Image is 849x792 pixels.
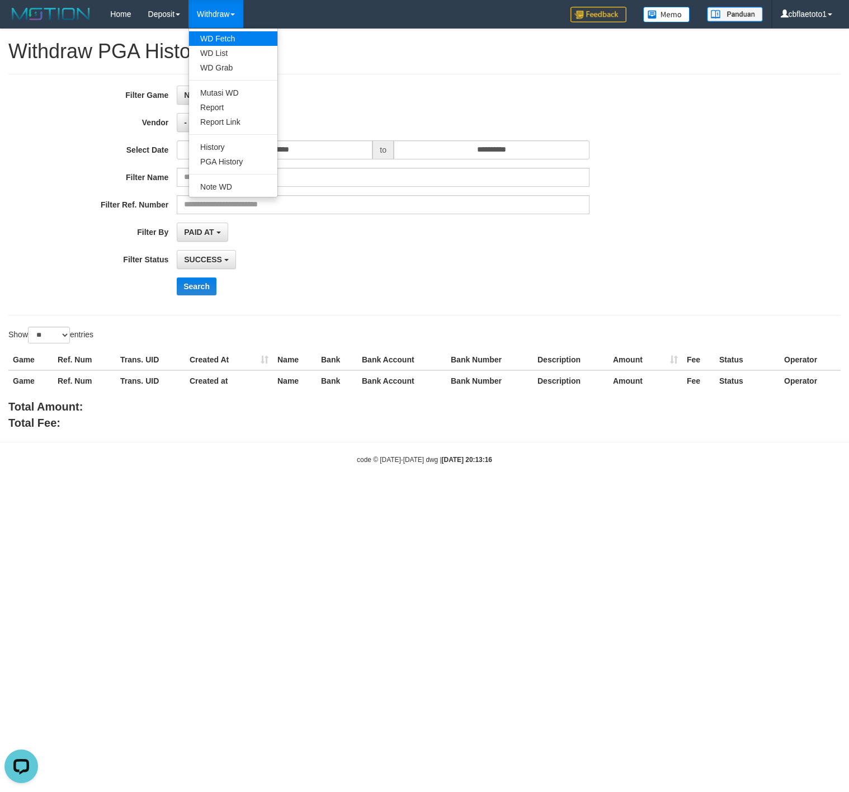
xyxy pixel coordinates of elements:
[116,370,185,391] th: Trans. UID
[372,140,394,159] span: to
[189,140,277,154] a: History
[533,370,609,391] th: Description
[189,100,277,115] a: Report
[184,255,222,264] span: SUCCESS
[780,350,841,370] th: Operator
[8,40,841,63] h1: Withdraw PGA History
[357,456,492,464] small: code © [DATE]-[DATE] dwg |
[273,350,317,370] th: Name
[4,4,38,38] button: Open LiveChat chat widget
[442,456,492,464] strong: [DATE] 20:13:16
[8,6,93,22] img: MOTION_logo.png
[609,350,682,370] th: Amount
[715,350,780,370] th: Status
[177,113,263,132] button: - Default Vendor -
[53,350,116,370] th: Ref. Num
[189,180,277,194] a: Note WD
[184,228,214,237] span: PAID AT
[8,370,53,391] th: Game
[8,327,93,343] label: Show entries
[177,250,236,269] button: SUCCESS
[273,370,317,391] th: Name
[570,7,626,22] img: Feedback.jpg
[8,350,53,370] th: Game
[446,370,533,391] th: Bank Number
[8,400,83,413] b: Total Amount:
[715,370,780,391] th: Status
[317,370,357,391] th: Bank
[8,417,60,429] b: Total Fee:
[184,118,249,127] span: - Default Vendor -
[189,154,277,169] a: PGA History
[609,370,682,391] th: Amount
[780,370,841,391] th: Operator
[177,277,216,295] button: Search
[189,46,277,60] a: WD List
[184,91,246,100] span: No item selected
[189,86,277,100] a: Mutasi WD
[189,115,277,129] a: Report Link
[317,350,357,370] th: Bank
[446,350,533,370] th: Bank Number
[189,60,277,75] a: WD Grab
[643,7,690,22] img: Button%20Memo.svg
[53,370,116,391] th: Ref. Num
[177,86,260,105] button: No item selected
[682,350,715,370] th: Fee
[357,350,446,370] th: Bank Account
[533,350,609,370] th: Description
[682,370,715,391] th: Fee
[185,350,273,370] th: Created At
[185,370,273,391] th: Created at
[189,31,277,46] a: WD Fetch
[28,327,70,343] select: Showentries
[177,223,228,242] button: PAID AT
[116,350,185,370] th: Trans. UID
[707,7,763,22] img: panduan.png
[357,370,446,391] th: Bank Account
